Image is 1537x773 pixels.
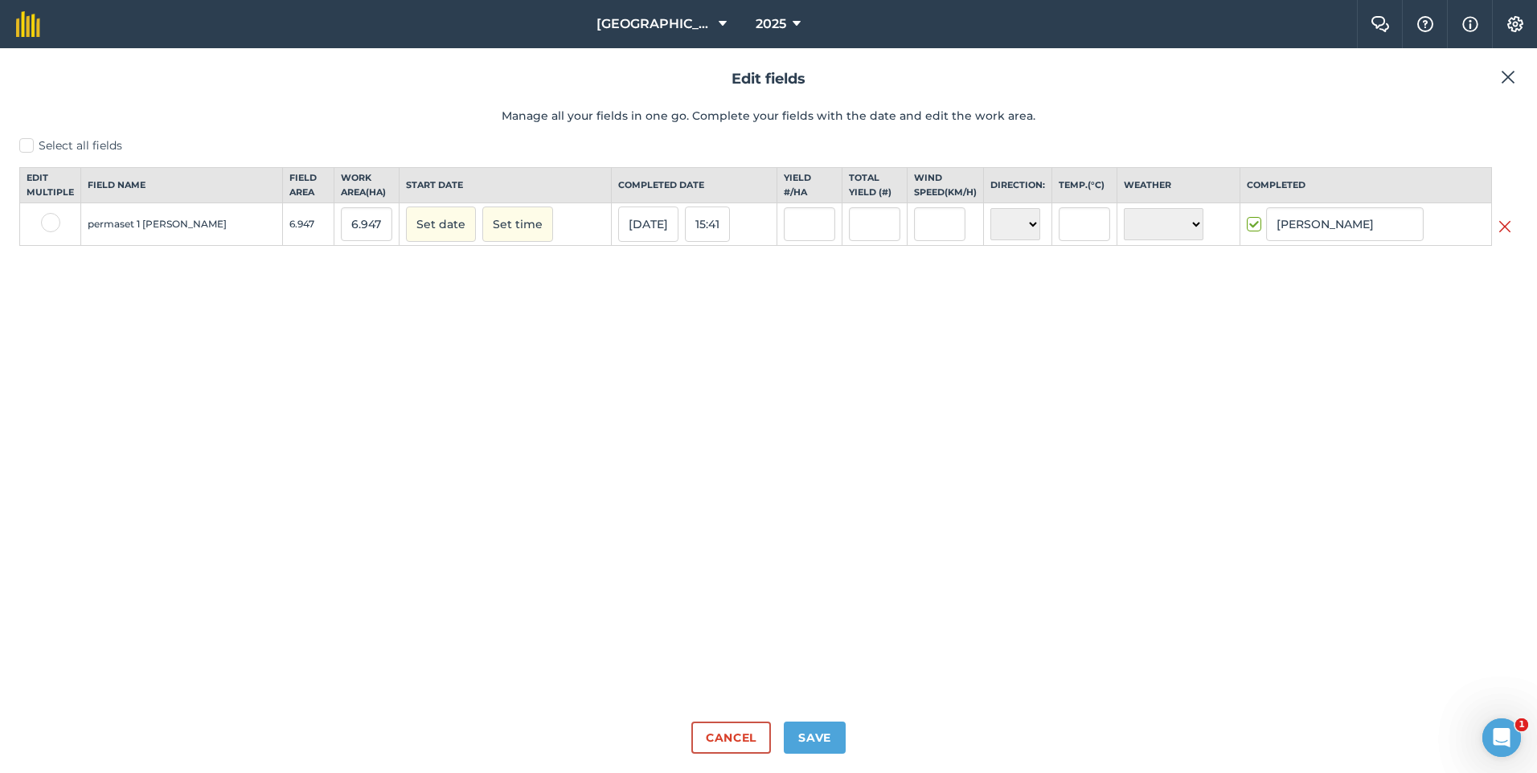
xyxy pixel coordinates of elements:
th: Field name [81,168,283,203]
span: 1 [1515,718,1528,731]
p: Manage all your fields in one go. Complete your fields with the date and edit the work area. [19,107,1518,125]
h2: Edit fields [19,67,1518,91]
th: Total yield ( # ) [842,168,907,203]
button: Set date [406,207,476,242]
th: Wind speed ( km/h ) [907,168,983,203]
th: Direction: [983,168,1051,203]
img: fieldmargin Logo [16,11,40,37]
th: Completed date [611,168,777,203]
td: permaset 1 [PERSON_NAME] [81,203,283,246]
iframe: Intercom live chat [1482,718,1521,757]
th: Weather [1117,168,1240,203]
button: 15:41 [685,207,730,242]
img: A cog icon [1506,16,1525,32]
span: 2025 [756,14,786,34]
img: A question mark icon [1416,16,1435,32]
label: Select all fields [19,137,1518,154]
th: Yield # / Ha [777,168,842,203]
th: Temp. ( ° C ) [1051,168,1117,203]
th: Completed [1240,168,1491,203]
th: Work area ( Ha ) [334,168,399,203]
span: [GEOGRAPHIC_DATA][PERSON_NAME] [596,14,712,34]
td: 6.947 [282,203,334,246]
th: Start date [399,168,611,203]
button: [DATE] [618,207,678,242]
img: svg+xml;base64,PHN2ZyB4bWxucz0iaHR0cDovL3d3dy53My5vcmcvMjAwMC9zdmciIHdpZHRoPSIyMiIgaGVpZ2h0PSIzMC... [1498,217,1511,236]
img: svg+xml;base64,PHN2ZyB4bWxucz0iaHR0cDovL3d3dy53My5vcmcvMjAwMC9zdmciIHdpZHRoPSIxNyIgaGVpZ2h0PSIxNy... [1462,14,1478,34]
img: svg+xml;base64,PHN2ZyB4bWxucz0iaHR0cDovL3d3dy53My5vcmcvMjAwMC9zdmciIHdpZHRoPSIyMiIgaGVpZ2h0PSIzMC... [1501,67,1515,87]
img: Two speech bubbles overlapping with the left bubble in the forefront [1371,16,1390,32]
th: Edit multiple [20,168,81,203]
button: Set time [482,207,553,242]
button: Save [784,722,846,754]
th: Field Area [282,168,334,203]
button: Cancel [691,722,771,754]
